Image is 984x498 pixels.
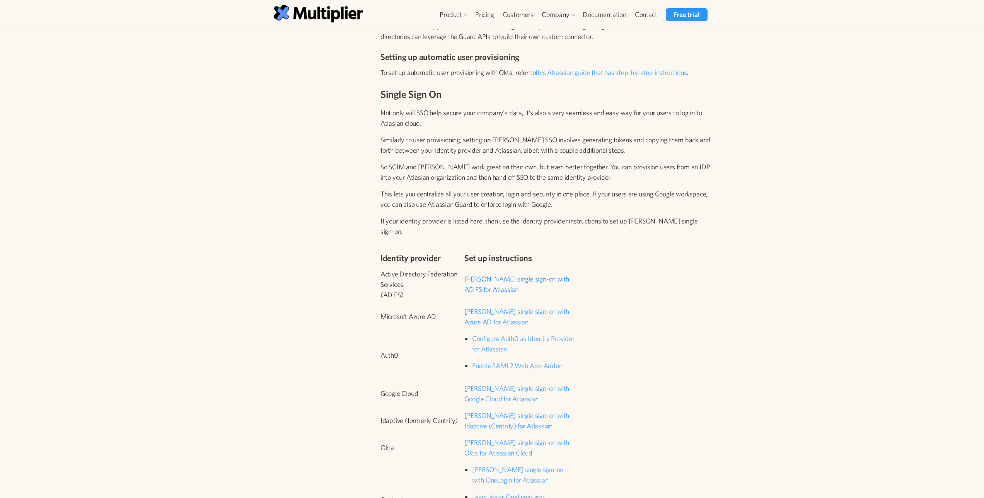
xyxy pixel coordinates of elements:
[631,8,662,21] a: Contact
[535,68,687,77] a: this Atlassian guide that has step-by-step instructions
[380,107,711,128] p: Not only will SSO help secure your company's data, It’s also a very seamless and easy way for you...
[380,311,464,322] p: Microsoft Azure AD
[472,334,575,353] a: Configure Auth0 as Identity Provider for Atlassian
[472,362,563,370] a: Enable SAML2 Web App Addon
[380,350,464,360] p: Auth0
[380,442,464,453] p: Okta
[380,415,464,426] p: Idaptive (formerly Centrify)
[380,51,711,63] h4: Setting up automatic user provisioning
[436,8,471,21] div: Product
[472,466,563,484] a: [PERSON_NAME] single sign-on with OneLogin for Atlassian
[538,8,579,21] div: Company
[440,10,462,19] div: Product
[380,388,464,399] p: Google Cloud
[380,67,711,78] p: To set up automatic user provisioning with Okta, refer to .
[464,275,569,293] a: [PERSON_NAME] single sign-on with AD FS for Atlassian
[498,8,538,21] a: Customers
[471,8,498,21] a: Pricing
[380,189,711,210] p: This lets you centralize all your user creation, login and security in one place. If your users a...
[380,269,464,300] p: Active Directory Federation Services (AD FS)
[666,8,707,21] a: Free trial
[380,252,464,264] h4: Identity provider
[464,307,569,326] a: [PERSON_NAME] single sign-on with Azure AD for Atlassian
[464,438,569,457] a: [PERSON_NAME] single sign-on with Okta for Atlassian Cloud
[578,8,630,21] a: Documentation
[380,135,711,155] p: Similarly to user provisioning, setting up [PERSON_NAME] SSO involves generating tokens and copyi...
[380,87,711,101] h3: Single Sign On
[464,411,569,430] a: [PERSON_NAME] single sign-on with Idaptive (Centrify) for Atlassian
[464,384,569,403] a: [PERSON_NAME] single sign-on with Google Cloud for Atlassian
[380,21,711,42] p: Atlassian Guard supports Okta, Azure AD, Google Workspace and Onelogin. Organizations that have c...
[464,252,576,264] h4: Set up instructions
[380,216,711,237] p: If your identity provider is listed here, then use the identity provider instructions to set up [...
[542,10,570,19] div: Company
[380,162,711,182] p: So SCIM and [PERSON_NAME] work great on their own, but even better together. You can provision us...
